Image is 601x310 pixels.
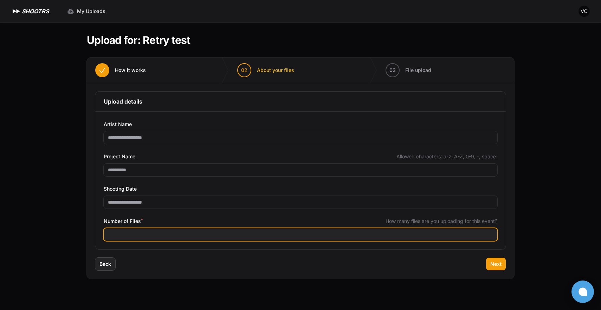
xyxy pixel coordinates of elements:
span: My Uploads [77,8,105,15]
button: 02 About your files [229,58,303,83]
button: How it works [87,58,154,83]
span: 03 [389,67,396,74]
span: About your files [257,67,294,74]
span: Shooting Date [104,185,137,193]
h3: Upload details [104,97,497,106]
a: My Uploads [63,5,110,18]
span: Number of Files [104,217,143,225]
span: Allowed characters: a-z, A-Z, 0-9, -, space. [396,153,497,160]
button: User menu [579,6,590,17]
span: 02 [241,67,247,74]
span: Next [490,260,502,268]
img: Avatar of Vladimir Cvejanovic [579,6,590,17]
button: 03 File upload [377,58,440,83]
span: Project Name [104,152,135,161]
h1: Upload for: Retry test [87,34,190,46]
a: SHOOTRS SHOOTRS [11,7,49,15]
span: How many files are you uploading for this event? [386,218,497,225]
span: Artist Name [104,120,132,128]
span: Back [99,260,111,268]
span: File upload [405,67,431,74]
button: Next [486,258,506,270]
h1: SHOOTRS [22,7,49,15]
img: SHOOTRS [11,7,22,15]
button: Back [95,258,115,270]
span: How it works [115,67,146,74]
button: Open chat window [571,281,594,303]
